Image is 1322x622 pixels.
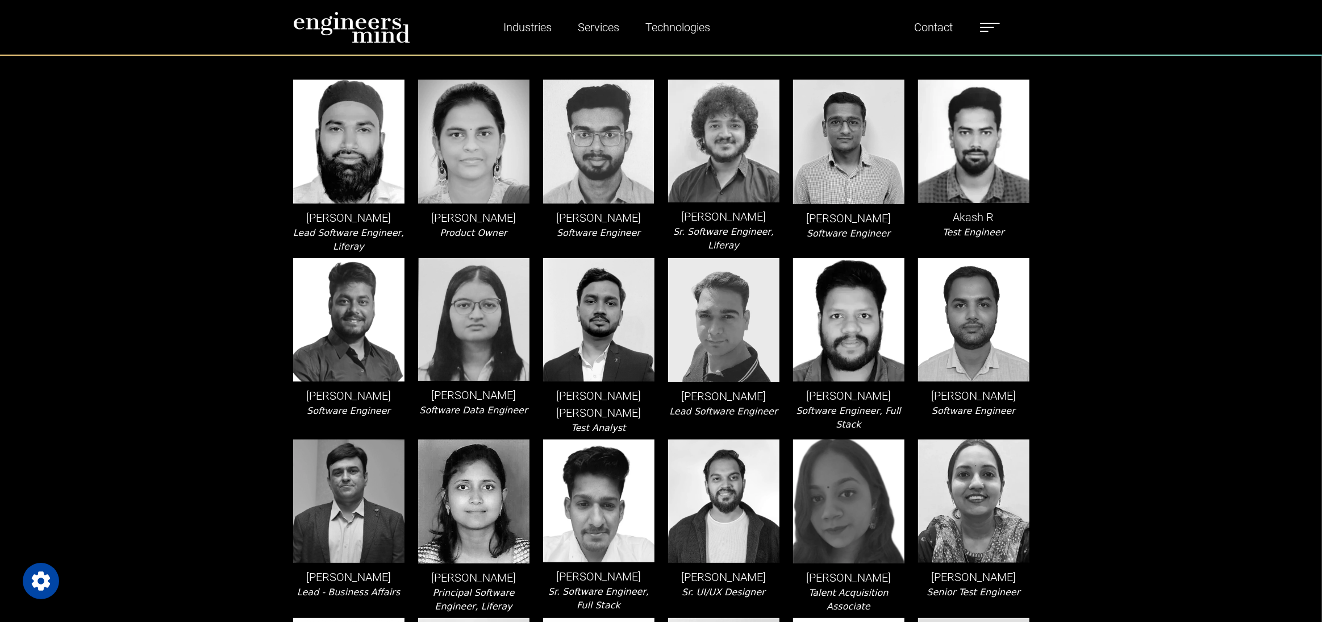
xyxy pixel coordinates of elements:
[293,439,404,563] img: leader-img
[793,439,904,563] img: leader-img
[673,226,774,251] i: Sr. Software Engineer, Liferay
[573,14,624,40] a: Services
[793,387,904,404] p: [PERSON_NAME]
[548,586,649,611] i: Sr. Software Engineer, Full Stack
[668,388,779,405] p: [PERSON_NAME]
[807,228,890,239] i: Software Engineer
[543,568,654,585] p: [PERSON_NAME]
[419,405,527,416] i: Software Data Engineer
[668,258,779,382] img: leader-img
[668,208,779,225] p: [PERSON_NAME]
[418,80,529,203] img: leader-img
[796,405,900,430] i: Software Engineer, Full Stack
[293,258,404,382] img: leader-img
[293,227,404,252] i: Lead Software Engineer, Liferay
[808,587,888,612] i: Talent Acquisition Associate
[543,387,654,421] p: [PERSON_NAME] [PERSON_NAME]
[918,569,1029,586] p: [PERSON_NAME]
[440,227,507,238] i: Product Owner
[669,406,777,417] i: Lead Software Engineer
[499,14,556,40] a: Industries
[918,209,1029,226] p: Akash R
[418,439,529,563] img: leader-img
[943,227,1004,238] i: Test Engineer
[918,80,1029,203] img: leader-img
[927,587,1020,598] i: Senior Test Engineer
[918,258,1029,382] img: leader-img
[918,387,1029,404] p: [PERSON_NAME]
[910,14,957,40] a: Contact
[433,587,515,612] i: Principal Software Engineer, Liferay
[641,14,715,40] a: Technologies
[418,258,529,381] img: leader-img
[793,210,904,227] p: [PERSON_NAME]
[918,439,1029,563] img: leader-img
[557,227,640,238] i: Software Engineer
[793,258,904,382] img: leader-img
[293,387,404,404] p: [PERSON_NAME]
[293,80,404,203] img: leader-img
[932,405,1015,416] i: Software Engineer
[418,387,529,404] p: [PERSON_NAME]
[293,569,404,586] p: [PERSON_NAME]
[293,209,404,226] p: [PERSON_NAME]
[297,587,400,598] i: Lead - Business Affairs
[571,422,625,433] i: Test Analyst
[543,258,654,382] img: leader-img
[418,569,529,586] p: [PERSON_NAME]
[543,209,654,226] p: [PERSON_NAME]
[668,569,779,586] p: [PERSON_NAME]
[418,209,529,226] p: [PERSON_NAME]
[668,439,779,563] img: leader-img
[682,587,765,598] i: Sr. UI/UX Designer
[668,80,779,202] img: leader-img
[793,80,904,204] img: leader-img
[793,569,904,586] p: [PERSON_NAME]
[307,405,390,416] i: Software Engineer
[293,11,410,43] img: logo
[543,80,654,203] img: leader-img
[543,439,654,562] img: leader-img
